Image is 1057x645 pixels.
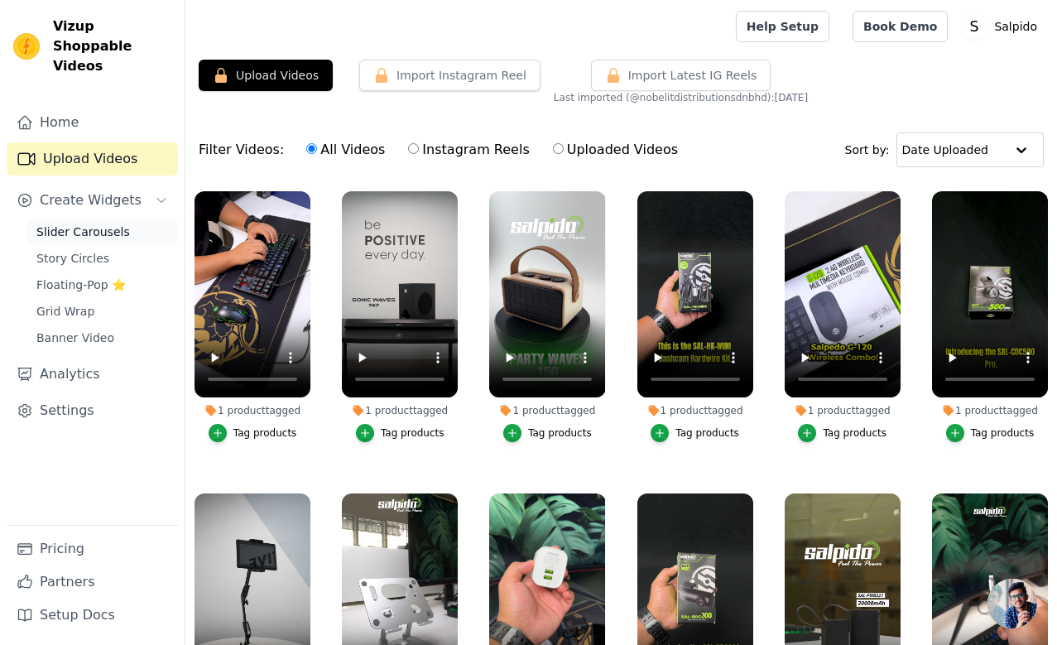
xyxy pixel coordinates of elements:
[26,300,178,323] a: Grid Wrap
[489,404,605,417] div: 1 product tagged
[381,426,444,440] div: Tag products
[675,426,739,440] div: Tag products
[932,404,1048,417] div: 1 product tagged
[853,11,948,42] a: Book Demo
[36,224,130,240] span: Slider Carousels
[845,132,1045,167] div: Sort by:
[554,91,808,104] span: Last imported (@ nobelitdistributionsdnbhd ): [DATE]
[503,424,592,442] button: Tag products
[199,60,333,91] button: Upload Videos
[961,12,1044,41] button: S Salpido
[637,404,753,417] div: 1 product tagged
[306,143,317,154] input: All Videos
[7,566,178,599] a: Partners
[36,330,114,346] span: Banner Video
[552,139,679,161] label: Uploaded Videos
[987,579,1037,628] div: Open chat
[342,404,458,417] div: 1 product tagged
[36,277,126,293] span: Floating-Pop ⭐
[13,33,40,60] img: Vizup
[36,250,109,267] span: Story Circles
[26,247,178,270] a: Story Circles
[7,106,178,139] a: Home
[36,303,94,320] span: Grid Wrap
[946,424,1035,442] button: Tag products
[26,220,178,243] a: Slider Carousels
[7,142,178,176] a: Upload Videos
[53,17,171,76] span: Vizup Shoppable Videos
[407,139,530,161] label: Instagram Reels
[7,394,178,427] a: Settings
[199,131,687,169] div: Filter Videos:
[305,139,386,161] label: All Videos
[987,12,1044,41] p: Salpido
[970,18,979,35] text: S
[651,424,739,442] button: Tag products
[40,190,142,210] span: Create Widgets
[971,426,1035,440] div: Tag products
[26,273,178,296] a: Floating-Pop ⭐
[528,426,592,440] div: Tag products
[628,67,757,84] span: Import Latest IG Reels
[359,60,541,91] button: Import Instagram Reel
[356,424,444,442] button: Tag products
[798,424,886,442] button: Tag products
[7,599,178,632] a: Setup Docs
[785,404,901,417] div: 1 product tagged
[7,532,178,566] a: Pricing
[591,60,771,91] button: Import Latest IG Reels
[736,11,829,42] a: Help Setup
[7,358,178,391] a: Analytics
[195,404,310,417] div: 1 product tagged
[553,143,564,154] input: Uploaded Videos
[408,143,419,154] input: Instagram Reels
[233,426,297,440] div: Tag products
[7,184,178,217] button: Create Widgets
[209,424,297,442] button: Tag products
[26,326,178,349] a: Banner Video
[823,426,886,440] div: Tag products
